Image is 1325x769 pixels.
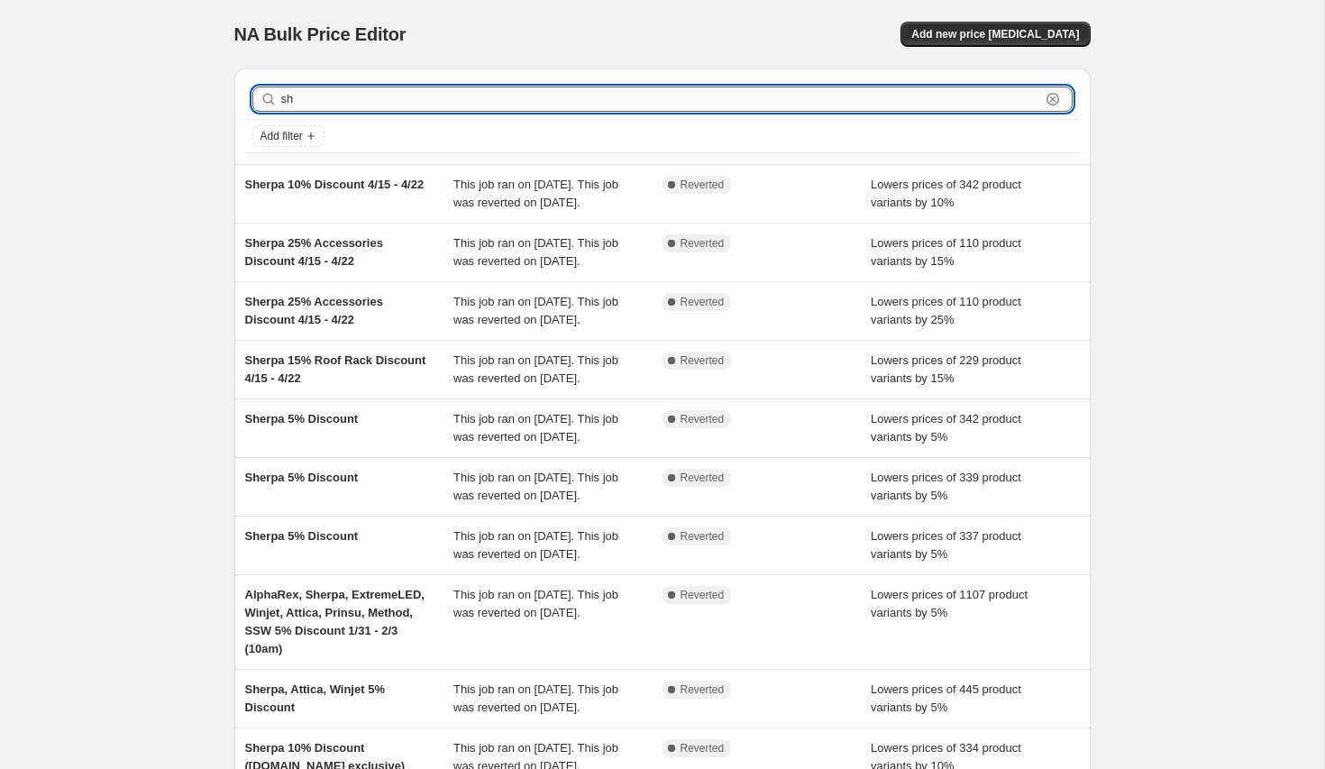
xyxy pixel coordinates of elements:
button: Add new price [MEDICAL_DATA] [900,22,1090,47]
span: This job ran on [DATE]. This job was reverted on [DATE]. [453,529,618,561]
span: Lowers prices of 339 product variants by 5% [871,471,1021,502]
span: Sherpa 15% Roof Rack Discount 4/15 - 4/22 [245,353,426,385]
span: Sherpa 5% Discount [245,471,359,484]
span: Lowers prices of 229 product variants by 15% [871,353,1021,385]
span: Reverted [681,588,725,602]
span: Add filter [260,129,303,143]
span: This job ran on [DATE]. This job was reverted on [DATE]. [453,236,618,268]
span: This job ran on [DATE]. This job was reverted on [DATE]. [453,471,618,502]
span: This job ran on [DATE]. This job was reverted on [DATE]. [453,588,618,619]
span: Sherpa 5% Discount [245,529,359,543]
span: Lowers prices of 342 product variants by 10% [871,178,1021,209]
span: Sherpa, Attica, Winjet 5% Discount [245,682,385,714]
span: NA Bulk Price Editor [234,24,407,44]
span: AlphaRex, Sherpa, ExtremeLED, Winjet, Attica, Prinsu, Method, SSW 5% Discount 1/31 - 2/3 (10am) [245,588,425,655]
button: Add filter [252,125,324,147]
span: Lowers prices of 445 product variants by 5% [871,682,1021,714]
span: Reverted [681,471,725,485]
span: This job ran on [DATE]. This job was reverted on [DATE]. [453,178,618,209]
span: Sherpa 25% Accessories Discount 4/15 - 4/22 [245,236,383,268]
span: This job ran on [DATE]. This job was reverted on [DATE]. [453,682,618,714]
span: This job ran on [DATE]. This job was reverted on [DATE]. [453,353,618,385]
span: Sherpa 5% Discount [245,412,359,426]
span: This job ran on [DATE]. This job was reverted on [DATE]. [453,412,618,444]
span: Reverted [681,295,725,309]
span: Reverted [681,236,725,251]
span: Sherpa 25% Accessories Discount 4/15 - 4/22 [245,295,383,326]
span: Lowers prices of 1107 product variants by 5% [871,588,1028,619]
span: Reverted [681,682,725,697]
span: Add new price [MEDICAL_DATA] [911,27,1079,41]
span: Lowers prices of 110 product variants by 25% [871,295,1021,326]
span: Reverted [681,178,725,192]
span: Sherpa 10% Discount 4/15 - 4/22 [245,178,425,191]
span: Reverted [681,529,725,544]
span: Reverted [681,353,725,368]
span: Lowers prices of 342 product variants by 5% [871,412,1021,444]
span: Reverted [681,741,725,755]
span: Lowers prices of 110 product variants by 15% [871,236,1021,268]
span: Reverted [681,412,725,426]
span: Lowers prices of 337 product variants by 5% [871,529,1021,561]
button: Clear [1044,90,1062,108]
span: This job ran on [DATE]. This job was reverted on [DATE]. [453,295,618,326]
